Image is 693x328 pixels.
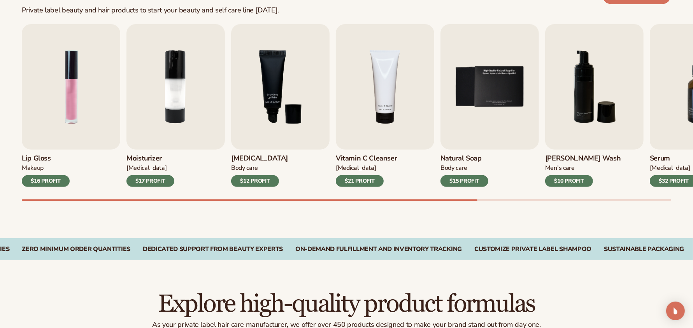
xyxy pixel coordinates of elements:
[336,154,397,163] h3: Vitamin C Cleanser
[126,175,174,187] div: $17 PROFIT
[22,175,70,187] div: $16 PROFIT
[231,24,330,187] a: 3 / 9
[440,24,539,187] a: 5 / 9
[474,246,591,253] div: CUSTOMIZE PRIVATE LABEL SHAMPOO
[545,24,644,187] a: 6 / 9
[295,246,462,253] div: On-Demand Fulfillment and Inventory Tracking
[22,164,70,172] div: Makeup
[440,175,488,187] div: $15 PROFIT
[231,154,288,163] h3: [MEDICAL_DATA]
[336,24,434,187] a: 4 / 9
[545,154,621,163] h3: [PERSON_NAME] Wash
[231,175,279,187] div: $12 PROFIT
[126,164,174,172] div: [MEDICAL_DATA]
[336,175,384,187] div: $21 PROFIT
[666,302,685,320] div: Open Intercom Messenger
[22,154,70,163] h3: Lip Gloss
[126,24,225,187] a: 2 / 9
[545,175,593,187] div: $10 PROFIT
[231,164,288,172] div: Body Care
[336,164,397,172] div: [MEDICAL_DATA]
[22,24,120,187] a: 1 / 9
[604,246,684,253] div: SUSTAINABLE PACKAGING
[22,6,279,15] div: Private label beauty and hair products to start your beauty and self care line [DATE].
[22,291,671,317] h2: Explore high-quality product formulas
[440,164,488,172] div: Body Care
[143,246,283,253] div: Dedicated Support From Beauty Experts
[126,154,174,163] h3: Moisturizer
[22,246,130,253] div: Zero Minimum Order QuantitieS
[440,154,488,163] h3: Natural Soap
[545,164,621,172] div: Men’s Care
